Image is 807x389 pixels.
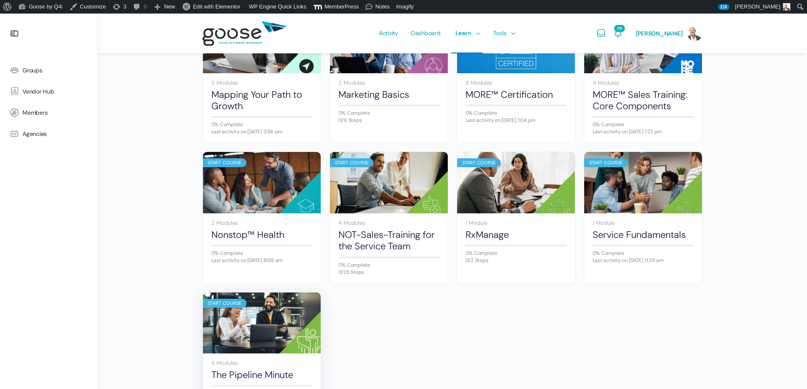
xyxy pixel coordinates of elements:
span: [PERSON_NAME] [636,30,683,37]
a: Members [4,102,93,123]
div: 0% Complete [593,122,693,127]
div: 0% Complete [338,110,439,116]
div: 0% Complete [338,262,439,268]
div: Start Course [203,158,247,167]
iframe: Chat Widget [765,348,807,389]
div: 4 Modules [338,220,439,226]
div: Last activity on [DATE] 8:09 am [211,258,312,263]
div: 0% Complete [466,110,566,116]
div: Last activity on [DATE] 2:56 pm [211,129,312,134]
a: Learn [451,14,483,53]
div: 9 Modules [593,80,693,86]
div: 1 Module [466,220,566,226]
a: Tools [489,14,518,53]
div: 6 Modules [211,360,312,366]
a: Notifications [613,14,623,53]
a: Activity [374,14,402,53]
a: RxManage [466,229,566,240]
a: Start Course [457,152,575,213]
div: 8 Modules [466,80,566,86]
span: Tools [493,13,507,53]
div: 2 Modules [211,220,312,226]
a: MORE™ Sales Training: Core Components [593,89,693,112]
div: Last activity on [DATE] 1:04 pm [466,118,566,123]
span: 210 [614,25,624,32]
div: Last activity on [DATE] 11:29 am [593,258,693,263]
div: Start Course [584,158,628,167]
div: 2 Modules [338,80,439,86]
div: 5 Modules [211,80,312,86]
a: Start Course [203,292,321,354]
a: Service Fundamentals [593,229,693,240]
div: Last activity on [DATE] 1:22 pm [593,129,693,134]
a: Dashboard [407,14,445,53]
span: Activity [379,13,398,53]
span: Members [22,109,47,116]
a: Mapping Your Path to Growth [211,89,312,112]
a: Start Course [584,152,702,213]
a: Nonstop™ Health [211,229,312,240]
div: 0% Complete [593,251,693,256]
span: Dashboard [411,13,441,53]
a: Vendor Hub [4,81,93,102]
a: Messages [596,14,606,53]
a: Start Course [330,152,448,213]
a: Agencies [4,123,93,144]
span: Agencies [22,130,47,138]
span: Groups [22,67,42,74]
div: 0/9 Steps [338,118,439,123]
div: 1 Module [593,220,693,226]
div: Start Course [203,299,247,308]
a: NOT-Sales-Training for the Service Team [338,229,439,252]
a: MORE™ Certification [466,89,566,100]
span: Edit with Elementor [193,3,240,10]
div: 0% Complete [466,251,566,256]
span: Vendor Hub [22,88,54,95]
div: 0/25 Steps [338,270,439,275]
div: Start Course [457,158,501,167]
span: 210 [718,4,729,10]
div: 0% Complete [211,251,312,256]
div: 0% Complete [211,122,312,127]
a: Marketing Basics [338,89,439,100]
a: [PERSON_NAME] [636,14,702,53]
a: The Pipeline Minute [211,369,312,381]
div: 0/2 Steps [466,258,566,263]
a: Start Course [203,152,321,213]
div: Start Course [330,158,374,167]
span: Learn [455,13,471,53]
a: Groups [4,60,93,81]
